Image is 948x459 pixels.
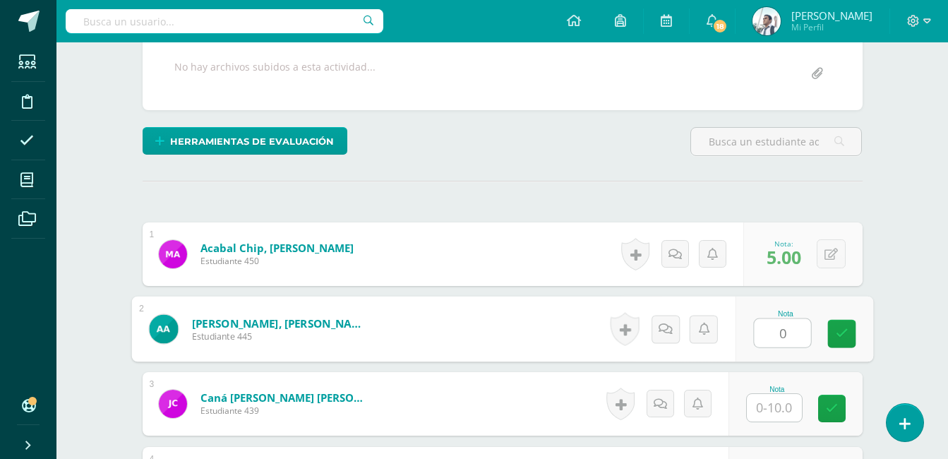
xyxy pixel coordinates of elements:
[170,129,334,155] span: Herramientas de evaluación
[791,8,872,23] span: [PERSON_NAME]
[691,128,861,155] input: Busca un estudiante aquí...
[143,127,347,155] a: Herramientas de evaluación
[200,241,354,255] a: Acabal Chip, [PERSON_NAME]
[66,9,383,33] input: Busca un usuario...
[191,330,366,343] span: Estudiante 445
[753,310,817,318] div: Nota
[767,245,801,269] span: 5.00
[191,316,366,330] a: [PERSON_NAME], [PERSON_NAME]
[200,405,370,417] span: Estudiante 439
[200,255,354,267] span: Estudiante 450
[159,390,187,418] img: b4bfcfff48a5e3ce928b10afe94b2656.png
[174,60,376,88] div: No hay archivos subidos a esta actividad...
[746,386,808,393] div: Nota
[149,314,178,343] img: 95ed4b52031f855f5205a5273344f680.png
[752,7,781,35] img: 8923f2f30d3d82c54aba1834663a8507.png
[747,394,802,422] input: 0-10.0
[791,21,872,33] span: Mi Perfil
[712,18,728,34] span: 18
[767,239,801,249] div: Nota:
[159,240,187,268] img: 59643cee15fb885875d03908cc95fca1.png
[200,391,370,405] a: Caná [PERSON_NAME] [PERSON_NAME]
[754,319,810,347] input: 0-10.0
